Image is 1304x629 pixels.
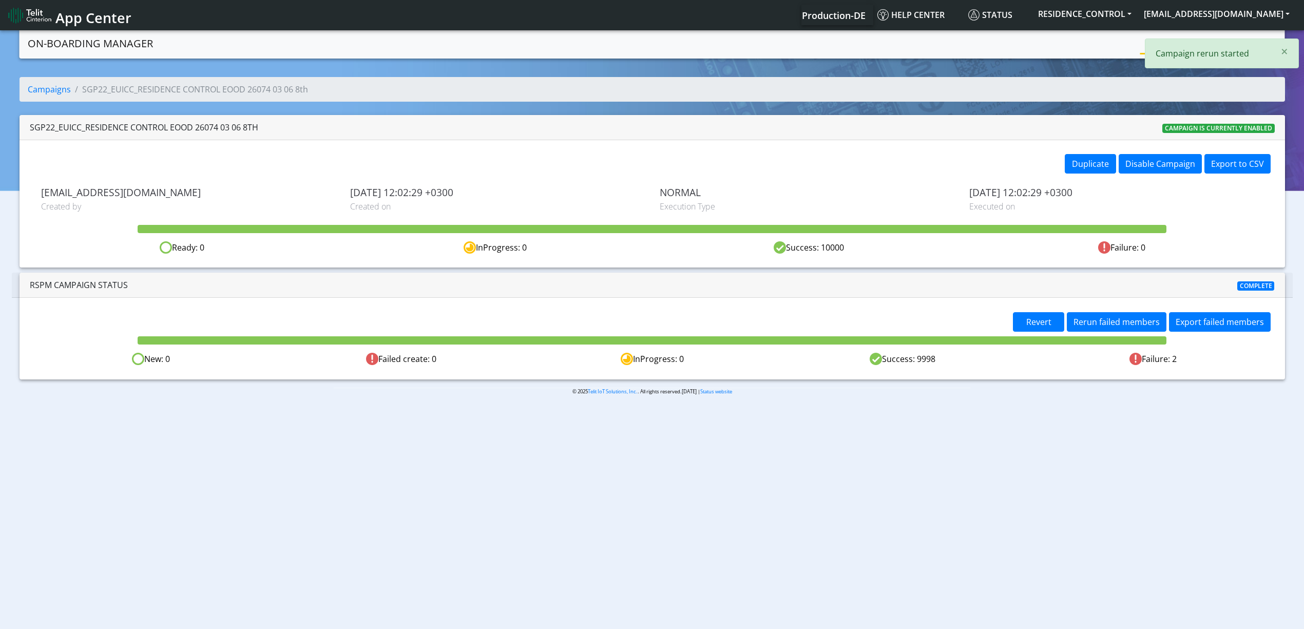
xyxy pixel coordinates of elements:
div: InProgress: 0 [339,241,652,254]
button: Rerun failed members [1067,312,1166,332]
a: App Center [8,4,130,26]
span: Rerun failed members [1073,316,1160,328]
img: status.svg [968,9,980,21]
span: Executed on [969,200,1263,213]
div: InProgress: 0 [527,353,777,366]
a: Your current platform instance [801,5,865,25]
div: Success: 10000 [652,241,965,254]
a: Status [964,5,1032,25]
button: Revert [1013,312,1064,332]
p: Campaign rerun started [1156,47,1265,60]
img: knowledge.svg [877,9,889,21]
button: Disable Campaign [1119,154,1202,174]
a: Campaigns [1140,32,1195,53]
button: Duplicate [1065,154,1116,174]
img: in-progress.svg [464,241,476,254]
span: Campaign is currently enabled [1162,124,1275,133]
button: [EMAIL_ADDRESS][DOMAIN_NAME] [1138,5,1296,23]
span: [DATE] 12:02:29 +0300 [350,186,644,198]
span: Complete [1237,281,1275,291]
span: App Center [55,8,131,27]
button: Export failed members [1169,312,1271,332]
img: logo-telit-cinterion-gw-new.png [8,7,51,24]
a: On-Boarding Manager [28,33,153,54]
div: New: 0 [26,353,276,366]
span: RSPM Campaign Status [30,279,128,291]
button: RESIDENCE_CONTROL [1032,5,1138,23]
a: Help center [873,5,964,25]
img: fail.svg [1098,241,1110,254]
span: Created on [350,200,644,213]
img: Failed [1129,353,1142,365]
span: NORMAL [660,186,954,198]
span: [EMAIL_ADDRESS][DOMAIN_NAME] [41,186,335,198]
span: × [1281,43,1288,60]
a: Telit IoT Solutions, Inc. [588,388,638,395]
img: In progress [621,353,633,365]
div: Failure: 0 [965,241,1278,254]
img: success.svg [774,241,786,254]
div: Success: 9998 [777,353,1028,366]
img: ready.svg [160,241,172,254]
div: SGP22_EUICC_RESIDENCE CONTROL EOOD 26074 03 06 8th [30,121,258,134]
a: Campaigns [28,84,71,95]
span: [DATE] 12:02:29 +0300 [969,186,1263,198]
span: Revert [1026,316,1051,328]
img: Failed [366,353,378,365]
img: Success [870,353,882,365]
li: SGP22_EUICC_RESIDENCE CONTROL EOOD 26074 03 06 8th [71,83,308,96]
div: Failure: 2 [1028,353,1278,366]
span: Help center [877,9,945,21]
span: Created by [41,200,335,213]
a: Create campaign [1195,32,1277,53]
a: Status website [700,388,732,395]
div: Ready: 0 [26,241,339,254]
div: Failed create: 0 [276,353,527,366]
span: Status [968,9,1012,21]
img: Ready [132,353,144,365]
nav: breadcrumb [20,77,1285,110]
span: Execution Type [660,200,954,213]
p: © 2025 . All rights reserved.[DATE] | [334,388,970,395]
span: Production-DE [802,9,866,22]
button: Export to CSV [1204,154,1271,174]
button: Close [1271,39,1298,64]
